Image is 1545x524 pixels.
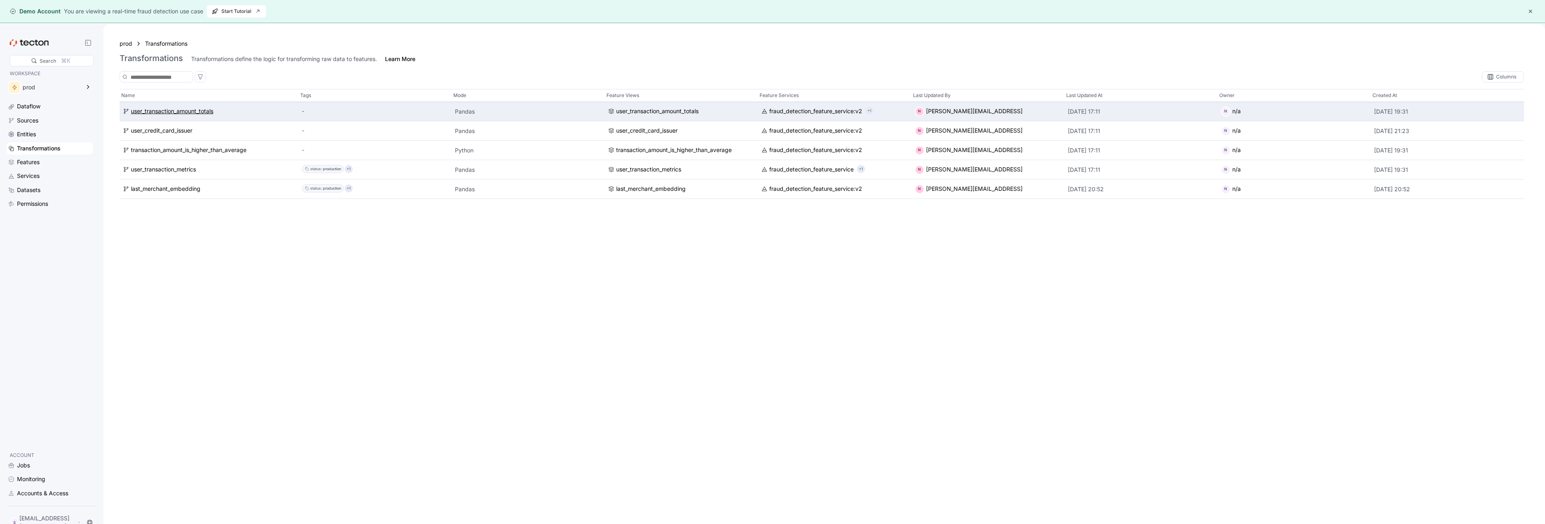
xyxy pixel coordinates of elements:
[769,107,862,116] div: fraud_detection_feature_service:v2
[616,127,678,135] div: user_credit_card_issuer
[1219,91,1235,99] p: Owner
[17,158,40,167] div: Features
[769,185,862,194] div: fraud_detection_feature_service:v2
[17,489,68,498] div: Accounts & Access
[131,146,246,155] div: transaction_amount_is_higher_than_average
[455,127,602,135] p: Pandas
[616,185,686,194] div: last_merchant_embedding
[761,146,908,155] a: fraud_detection_feature_service:v2
[385,55,415,63] a: Learn More
[121,91,135,99] p: Name
[323,165,341,173] div: production
[6,100,93,112] a: Dataflow
[17,144,61,153] div: Transformations
[761,107,862,116] a: fraud_detection_feature_service:v2
[17,171,40,180] div: Services
[123,107,295,116] a: user_transaction_amount_totals
[761,127,908,135] a: fraud_detection_feature_service:v2
[123,146,295,155] a: transaction_amount_is_higher_than_average
[10,70,90,78] p: WORKSPACE
[1372,91,1397,99] p: Created At
[6,170,93,182] a: Services
[1068,166,1215,174] p: [DATE] 17:11
[1374,166,1521,174] p: [DATE] 19:31
[10,55,94,66] div: Search⌘K
[310,185,322,193] div: status :
[608,127,755,135] a: user_credit_card_issuer
[17,199,48,208] div: Permissions
[23,85,80,90] div: prod
[61,56,70,65] div: ⌘K
[123,127,295,135] a: user_credit_card_issuer
[17,102,40,111] div: Dataflow
[761,165,854,174] a: fraud_detection_feature_service
[859,165,863,173] p: +1
[131,185,200,194] div: last_merchant_embedding
[120,39,132,48] a: prod
[302,146,448,155] div: -
[6,128,93,140] a: Entities
[17,186,40,194] div: Datasets
[6,198,93,210] a: Permissions
[455,108,602,116] p: Pandas
[212,5,261,17] span: Start Tutorial
[191,55,377,63] div: Transformations define the logic for transforming raw data to features.
[6,459,93,471] a: Jobs
[17,475,45,484] div: Monitoring
[1068,185,1215,193] p: [DATE] 20:52
[300,91,311,99] p: Tags
[10,7,61,15] div: Demo Account
[123,185,295,194] a: last_merchant_embedding
[453,91,466,99] p: Mode
[17,130,36,139] div: Entities
[606,91,639,99] p: Feature Views
[6,142,93,154] a: Transformations
[1496,74,1516,79] div: Columns
[769,146,862,155] div: fraud_detection_feature_service:v2
[1374,146,1521,154] p: [DATE] 19:31
[10,451,90,459] p: ACCOUNT
[608,146,755,155] a: transaction_amount_is_higher_than_average
[6,473,93,485] a: Monitoring
[760,91,799,99] p: Feature Services
[1068,146,1215,154] p: [DATE] 17:11
[761,185,908,194] a: fraud_detection_feature_service:v2
[455,166,602,174] p: Pandas
[6,114,93,127] a: Sources
[347,165,351,173] p: +1
[616,146,732,155] div: transaction_amount_is_higher_than_average
[1374,127,1521,135] p: [DATE] 21:23
[616,107,699,116] div: user_transaction_amount_totals
[302,107,448,116] div: -
[608,185,755,194] a: last_merchant_embedding
[867,107,871,115] p: +1
[131,127,192,135] div: user_credit_card_issuer
[769,127,862,135] div: fraud_detection_feature_service:v2
[145,39,187,48] a: Transformations
[1374,185,1521,193] p: [DATE] 20:52
[6,184,93,196] a: Datasets
[64,7,203,16] div: You are viewing a real-time fraud detection use case
[1482,71,1524,82] div: Columns
[6,156,93,168] a: Features
[123,165,295,174] a: user_transaction_metrics
[769,165,854,174] div: fraud_detection_feature_service
[131,165,196,174] div: user_transaction_metrics
[17,461,30,470] div: Jobs
[608,165,755,174] a: user_transaction_metrics
[323,185,341,193] div: production
[1374,108,1521,116] p: [DATE] 19:31
[120,53,183,63] h3: Transformations
[913,91,951,99] p: Last Updated By
[17,116,38,125] div: Sources
[6,487,93,499] a: Accounts & Access
[616,165,681,174] div: user_transaction_metrics
[347,185,351,193] p: +1
[1066,91,1103,99] p: Last Updated At
[302,127,448,135] div: -
[455,185,602,193] p: Pandas
[206,5,266,18] button: Start Tutorial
